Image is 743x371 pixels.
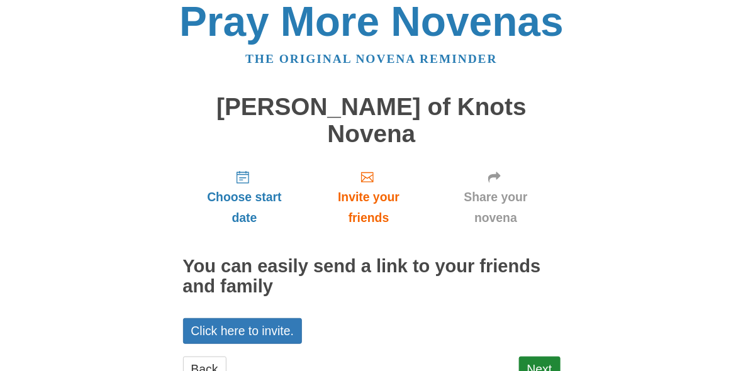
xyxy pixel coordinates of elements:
a: Click here to invite. [183,318,303,344]
a: Choose start date [183,160,306,235]
h1: [PERSON_NAME] of Knots Novena [183,94,561,147]
span: Choose start date [196,187,294,228]
span: Invite your friends [318,187,418,228]
a: Share your novena [432,160,561,235]
a: Invite your friends [306,160,431,235]
h2: You can easily send a link to your friends and family [183,257,561,297]
a: The original novena reminder [245,52,498,65]
span: Share your novena [444,187,548,228]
